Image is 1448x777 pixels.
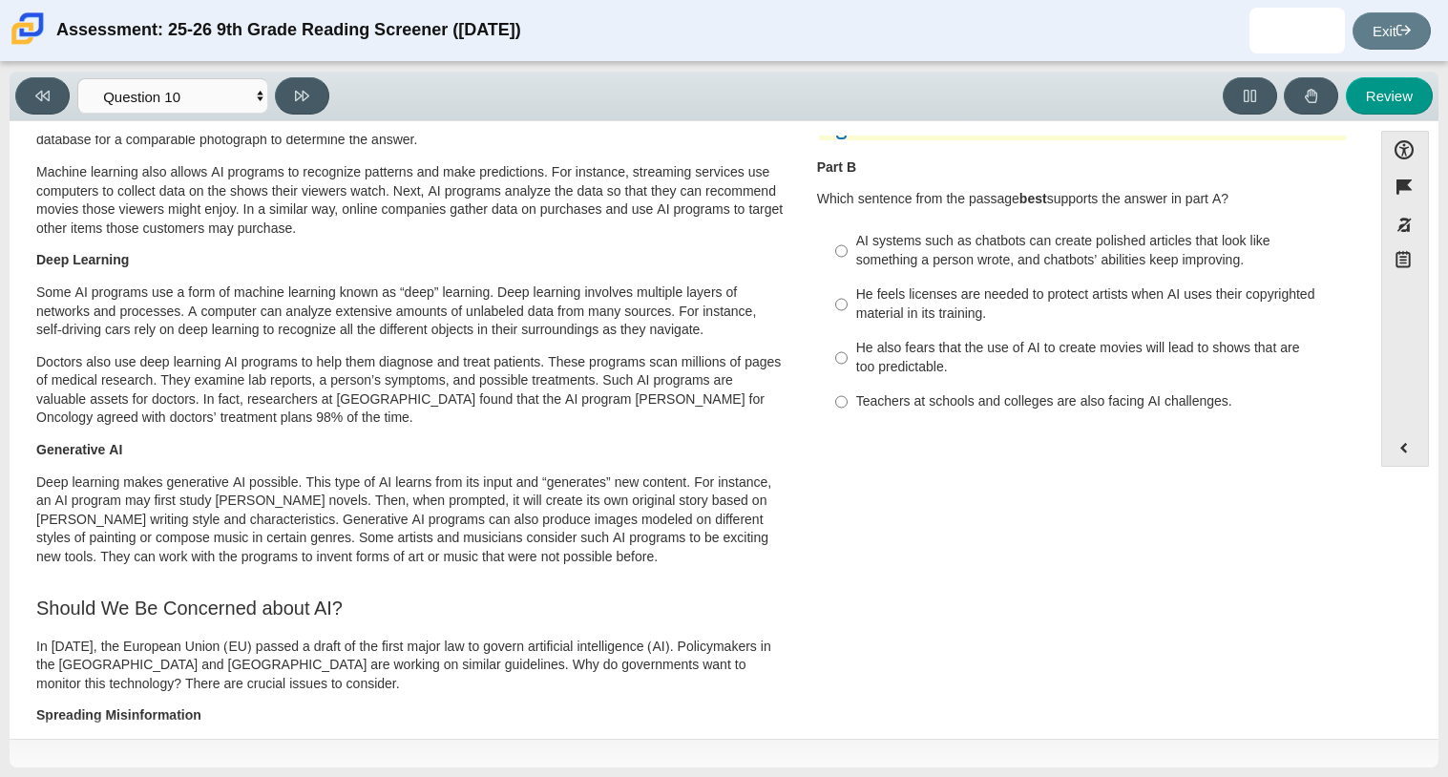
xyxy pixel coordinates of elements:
div: Assessment: 25-26 9th Grade Reading Screener ([DATE]) [56,8,521,53]
p: Doctors also use deep learning AI programs to help them diagnose and treat patients. These progra... [36,353,786,428]
img: Carmen School of Science & Technology [8,9,48,49]
div: He also fears that the use of AI to create movies will lead to shows that are too predictable. [856,339,1338,376]
button: Review [1346,77,1433,115]
b: Generative AI [36,441,122,458]
h3: Should We Be Concerned about AI? [36,598,786,619]
p: Machine learning also allows AI programs to recognize patterns and make predictions. For instance... [36,163,786,238]
div: Teachers at schools and colleges are also facing AI challenges. [856,392,1338,411]
a: Exit [1353,12,1431,50]
b: Part B [817,158,856,176]
b: Deep Learning [36,251,129,268]
div: AI systems such as chatbots can create polished articles that look like something a person wrote,... [856,232,1338,269]
p: In [DATE], the European Union (EU) passed a draft of the first major law to govern artificial int... [36,638,786,694]
button: Expand menu. Displays the button labels. [1382,430,1428,466]
div: Assessment items [19,131,1362,731]
button: Notepad [1381,243,1429,283]
b: best [1019,190,1047,207]
p: Some AI programs use a form of machine learning known as “deep” learning. Deep learning involves ... [36,283,786,340]
button: Toggle response masking [1381,206,1429,243]
p: Deep learning makes generative AI possible. This type of AI learns from its input and “generates”... [36,473,786,567]
button: Raise Your Hand [1284,77,1338,115]
button: Flag item [1381,168,1429,205]
div: He feels licenses are needed to protect artists when AI uses their copyrighted material in its tr... [856,285,1338,323]
a: Carmen School of Science & Technology [8,35,48,52]
button: Open Accessibility Menu [1381,131,1429,168]
img: juniol.polancorodr.zYn1uf [1282,15,1312,46]
p: Which sentence from the passage supports the answer in part A? [817,190,1348,209]
b: Spreading Misinformation [36,706,201,724]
